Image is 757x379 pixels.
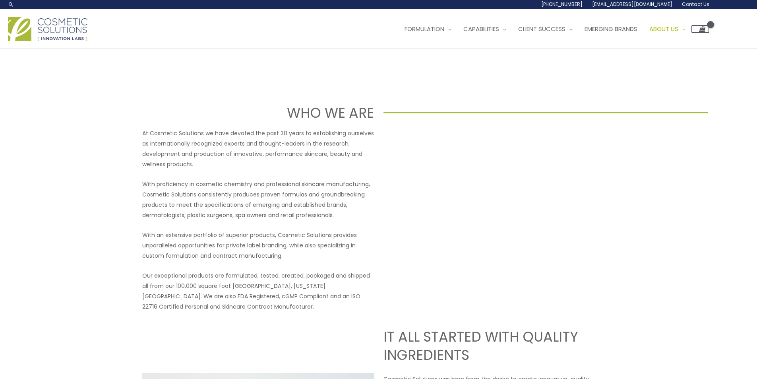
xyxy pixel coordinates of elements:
[579,17,643,41] a: Emerging Brands
[541,1,583,8] span: [PHONE_NUMBER]
[457,17,512,41] a: Capabilities
[691,25,709,33] a: View Shopping Cart, empty
[393,17,709,41] nav: Site Navigation
[463,25,499,33] span: Capabilities
[8,1,14,8] a: Search icon link
[8,17,87,41] img: Cosmetic Solutions Logo
[518,25,565,33] span: Client Success
[405,25,444,33] span: Formulation
[643,17,691,41] a: About Us
[49,103,374,122] h1: WHO WE ARE
[383,128,615,258] iframe: Get to know Cosmetic Solutions Private Label Skin Care
[399,17,457,41] a: Formulation
[682,1,709,8] span: Contact Us
[585,25,637,33] span: Emerging Brands
[142,270,374,312] p: Our exceptional products are formulated, tested, created, packaged and shipped all from our 100,0...
[383,328,615,364] h2: IT ALL STARTED WITH QUALITY INGREDIENTS
[592,1,672,8] span: [EMAIL_ADDRESS][DOMAIN_NAME]
[142,128,374,169] p: At Cosmetic Solutions we have devoted the past 30 years to establishing ourselves as internationa...
[142,179,374,220] p: With proficiency in cosmetic chemistry and professional skincare manufacturing, Cosmetic Solution...
[512,17,579,41] a: Client Success
[142,230,374,261] p: With an extensive portfolio of superior products, Cosmetic Solutions provides unparalleled opport...
[649,25,678,33] span: About Us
